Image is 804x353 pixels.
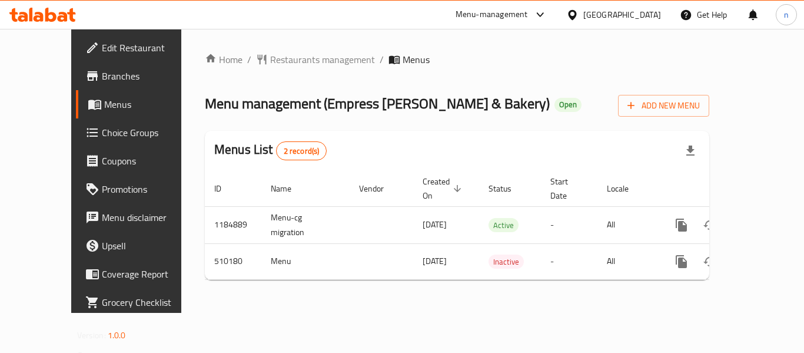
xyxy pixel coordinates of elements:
td: Menu [261,243,350,279]
button: Change Status [696,248,724,276]
td: 1184889 [205,206,261,243]
td: Menu-cg migration [261,206,350,243]
span: Add New Menu [627,98,700,113]
a: Home [205,52,242,67]
span: Branches [102,69,196,83]
span: Menus [104,97,196,111]
button: Add New Menu [618,95,709,117]
div: Export file [676,137,705,165]
span: Created On [423,174,465,203]
span: Active [489,219,519,232]
span: Coupons [102,154,196,168]
span: Restaurants management [270,52,375,67]
li: / [380,52,384,67]
div: Menu-management [456,8,528,22]
a: Edit Restaurant [76,34,205,62]
span: Grocery Checklist [102,295,196,309]
td: - [541,206,597,243]
span: [DATE] [423,217,447,232]
span: Status [489,182,527,196]
a: Coupons [76,147,205,175]
span: Name [271,182,307,196]
span: Edit Restaurant [102,41,196,55]
span: Locale [607,182,644,196]
div: [GEOGRAPHIC_DATA] [583,8,661,21]
h2: Menus List [214,141,327,160]
a: Menus [76,90,205,118]
a: Upsell [76,232,205,260]
span: n [784,8,789,21]
span: Start Date [550,174,583,203]
span: Version: [77,328,106,343]
button: more [667,211,696,239]
a: Restaurants management [256,52,375,67]
span: Coverage Report [102,267,196,281]
div: Total records count [276,141,327,160]
a: Coverage Report [76,260,205,288]
td: 510180 [205,243,261,279]
a: Choice Groups [76,118,205,147]
a: Menu disclaimer [76,203,205,232]
div: Open [554,98,582,112]
span: Menu management ( Empress [PERSON_NAME] & Bakery ) [205,90,550,117]
span: ID [214,182,237,196]
span: Menu disclaimer [102,210,196,225]
th: Actions [658,171,790,207]
nav: breadcrumb [205,52,709,67]
li: / [247,52,251,67]
span: Promotions [102,182,196,196]
button: more [667,248,696,276]
td: All [597,206,658,243]
button: Change Status [696,211,724,239]
span: Open [554,100,582,110]
a: Promotions [76,175,205,203]
span: Vendor [359,182,399,196]
td: All [597,243,658,279]
table: enhanced table [205,171,790,280]
span: Inactive [489,255,524,269]
span: 1.0.0 [108,328,126,343]
span: Choice Groups [102,126,196,140]
span: Upsell [102,239,196,253]
td: - [541,243,597,279]
span: Menus [403,52,430,67]
div: Inactive [489,255,524,269]
a: Branches [76,62,205,90]
span: [DATE] [423,253,447,269]
span: 2 record(s) [277,146,327,157]
a: Grocery Checklist [76,288,205,316]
